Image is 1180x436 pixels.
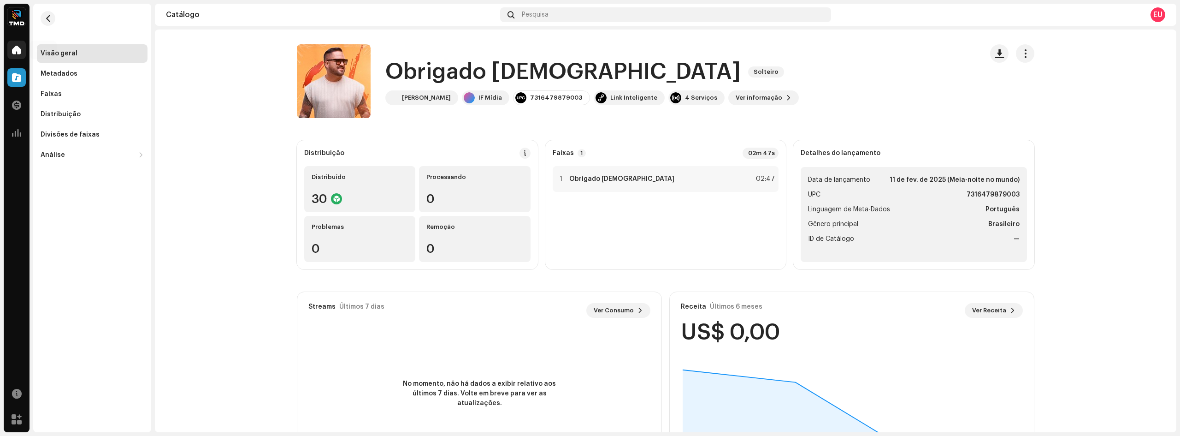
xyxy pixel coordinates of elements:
[426,224,455,230] font: Remoção
[339,304,384,310] font: Últimos 7 dias
[580,150,583,156] font: 1
[685,95,717,101] font: 4 Serviços
[890,177,1020,183] font: 11 de fev. de 2025 (Meia-noite no mundo)
[403,381,556,406] font: No momento, não há dados a exibir relativo aos últimos 7 dias. Volte em breve para ver as atualiz...
[37,44,147,63] re-m-nav-item: Visão geral
[312,174,346,180] font: Distribuído
[967,191,1020,198] font: 7316479879003
[426,174,466,180] font: Processando
[37,85,147,103] re-m-nav-item: Faixas
[801,150,880,156] font: Detalhes do lançamento
[41,71,77,77] font: Metadados
[748,150,775,156] font: 02m 47s
[530,95,582,101] font: 7316479879003
[553,150,574,156] font: Faixas
[972,307,1006,313] font: Ver Receita
[586,303,650,318] button: Ver Consumo
[304,150,344,156] font: Distribuição
[41,151,65,159] div: Análise
[985,206,1020,213] font: Português
[569,176,674,182] font: Obrigado [DEMOGRAPHIC_DATA]
[41,131,100,138] font: Divisões de faixas
[710,304,762,310] font: Últimos 6 meses
[41,50,77,57] font: Visão geral
[37,105,147,124] re-m-nav-item: Distribuição
[808,191,820,198] font: UPC
[1153,11,1162,18] font: EU
[37,125,147,144] re-m-nav-item: Divisões de faixas
[37,65,147,83] re-m-nav-item: Metadados
[1014,236,1020,242] font: —
[756,176,775,182] font: 02:47
[166,11,496,18] div: Catálogo
[385,61,741,83] font: Obrigado [DEMOGRAPHIC_DATA]
[308,304,336,310] font: Streams
[808,206,890,213] font: Linguagem de Meta-Dados
[808,236,854,242] font: ID de Catálogo
[387,92,398,103] img: b9757f5c-910c-456d-885b-3c88ab7894e2
[728,90,799,105] button: Ver informação
[402,95,451,101] font: [PERSON_NAME]
[736,95,782,101] font: Ver informação
[681,304,706,310] font: Receita
[7,7,26,26] img: 622bc8f8-b98b-49b5-8c6c-3a84fb01c0a0
[594,307,634,313] font: Ver Consumo
[754,69,779,75] font: Solteiro
[41,90,62,98] div: Faixas
[478,95,502,101] font: IF Mídia
[808,177,870,183] font: Data de lançamento
[41,91,62,97] font: Faixas
[522,11,549,18] span: Pesquisa
[41,70,77,78] div: Metadados
[808,221,858,227] font: Gênero principal
[988,221,1020,227] font: Brasileiro
[41,152,65,158] font: Análise
[965,303,1023,318] button: Ver Receita
[610,95,657,101] font: Link Inteligente
[312,224,344,230] font: Problemas
[41,111,81,118] font: Distribuição
[37,146,147,164] re-m-nav-dropdown: Análise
